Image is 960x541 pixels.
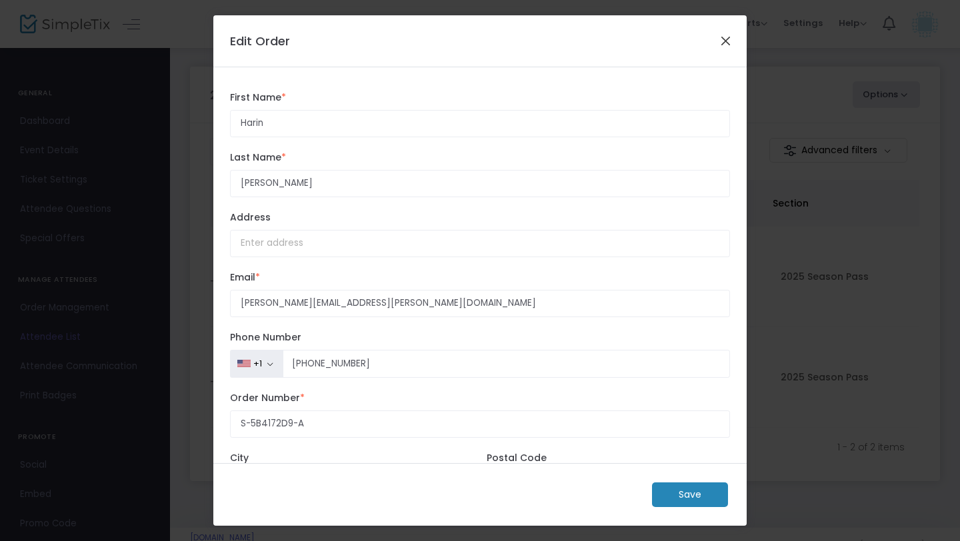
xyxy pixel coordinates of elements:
label: Order Number [230,391,730,405]
label: First Name [230,91,730,105]
m-button: Save [652,482,728,507]
input: Enter Order Number [230,410,730,438]
label: Phone Number [230,330,730,344]
div: +1 [253,358,262,369]
button: Close [717,32,735,49]
input: Phone Number [283,350,730,378]
input: Enter first name [230,110,730,137]
label: City [230,451,473,465]
input: Enter address [230,230,730,257]
label: Email [230,270,730,284]
h4: Edit Order [230,32,290,50]
label: Address [230,211,730,225]
input: Enter last name [230,170,730,197]
label: Last Name [230,151,730,165]
input: Enter email [230,290,730,317]
button: +1 [230,350,283,378]
label: Postal Code [487,451,730,465]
